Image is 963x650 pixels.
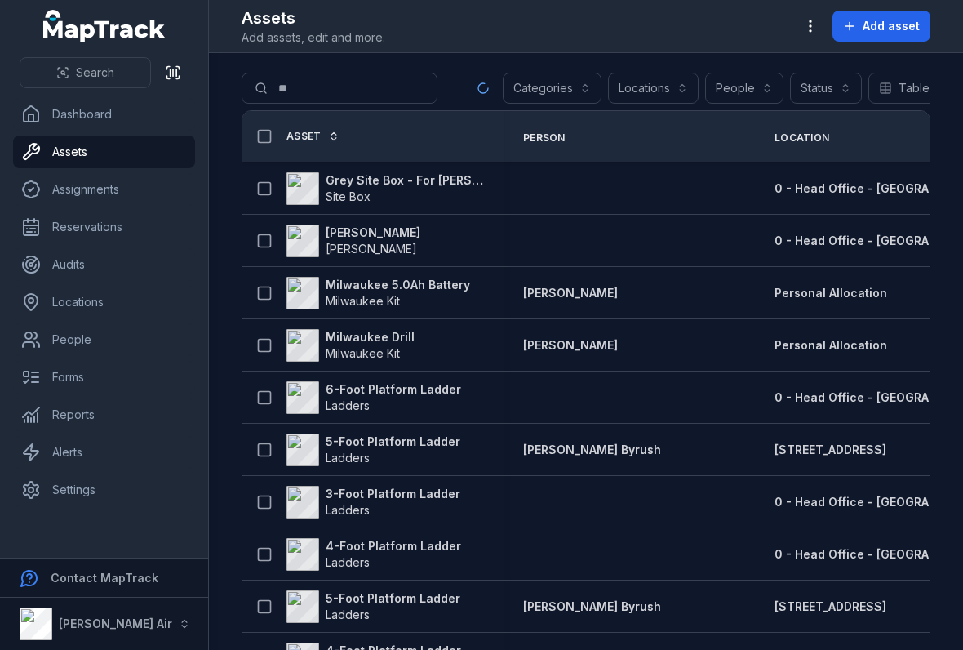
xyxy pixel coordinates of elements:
[774,131,829,145] span: Location
[13,436,195,469] a: Alerts
[326,242,417,256] span: [PERSON_NAME]
[326,172,484,189] strong: Grey Site Box - For [PERSON_NAME] 1 (#5057)
[286,225,420,257] a: [PERSON_NAME][PERSON_NAME]
[863,18,920,34] span: Add asset
[13,286,195,318] a: Locations
[286,130,339,143] a: Asset
[326,346,400,360] span: Milwaukee Kit
[523,599,661,615] a: [PERSON_NAME] Byrush
[326,381,461,398] strong: 6-Foot Platform Ladder
[286,329,415,362] a: Milwaukee DrillMilwaukee Kit
[20,57,151,88] button: Search
[326,486,460,502] strong: 3-Foot Platform Ladder
[868,73,958,104] button: Table
[326,555,370,569] span: Ladders
[13,361,195,394] a: Forms
[242,7,385,29] h2: Assets
[13,98,195,131] a: Dashboard
[774,285,887,301] a: Personal Allocation
[774,599,886,613] span: [STREET_ADDRESS]
[326,503,370,517] span: Ladders
[832,11,930,42] button: Add asset
[326,398,370,412] span: Ladders
[523,337,618,354] a: [PERSON_NAME]
[326,329,415,345] strong: Milwaukee Drill
[286,538,461,571] a: 4-Foot Platform LadderLadders
[326,294,400,308] span: Milwaukee Kit
[13,398,195,431] a: Reports
[705,73,783,104] button: People
[326,434,460,450] strong: 5-Foot Platform Ladder
[774,599,886,615] a: [STREET_ADDRESS]
[242,29,385,46] span: Add assets, edit and more.
[286,381,461,414] a: 6-Foot Platform LadderLadders
[326,608,370,621] span: Ladders
[286,486,460,519] a: 3-Foot Platform LadderLadders
[503,73,601,104] button: Categories
[43,10,166,42] a: MapTrack
[326,277,470,293] strong: Milwaukee 5.0Ah Battery
[51,571,158,585] strong: Contact MapTrack
[326,225,420,241] strong: [PERSON_NAME]
[13,173,195,206] a: Assignments
[59,617,172,630] strong: [PERSON_NAME] Air
[326,451,370,465] span: Ladders
[13,211,195,243] a: Reservations
[774,337,887,354] a: Personal Allocation
[286,590,460,623] a: 5-Foot Platform LadderLadders
[774,286,887,300] span: Personal Allocation
[790,73,862,104] button: Status
[286,172,484,205] a: Grey Site Box - For [PERSON_NAME] 1 (#5057)Site Box
[774,443,886,456] span: [STREET_ADDRESS]
[774,442,886,458] a: [STREET_ADDRESS]
[608,73,699,104] button: Locations
[286,277,470,309] a: Milwaukee 5.0Ah BatteryMilwaukee Kit
[523,442,661,458] a: [PERSON_NAME] Byrush
[326,189,371,203] span: Site Box
[326,538,461,554] strong: 4-Foot Platform Ladder
[13,474,195,506] a: Settings
[523,131,566,145] span: Person
[326,590,460,607] strong: 5-Foot Platform Ladder
[286,434,460,466] a: 5-Foot Platform LadderLadders
[13,323,195,356] a: People
[523,285,618,301] a: [PERSON_NAME]
[13,136,195,168] a: Assets
[286,130,322,143] span: Asset
[13,248,195,281] a: Audits
[774,338,887,352] span: Personal Allocation
[76,65,114,81] span: Search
